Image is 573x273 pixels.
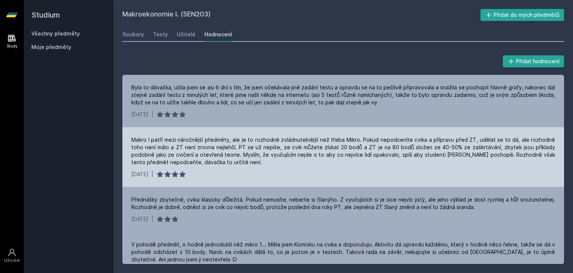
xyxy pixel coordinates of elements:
[131,84,555,106] div: Byla to dávačka, učila jsem se asi 6 dní s tím, že jsem očekávala jiné zadání testu a opravdu se ...
[7,43,18,49] div: Study
[1,244,22,267] a: Uživatel
[1,30,22,53] a: Study
[503,55,564,67] button: Přidat hodnocení
[31,43,71,51] span: Moje předměty
[122,31,144,38] div: Soubory
[131,171,148,178] div: [DATE]
[153,31,168,38] div: Testy
[131,136,555,166] div: Makro I patří mezi náročnější předměty, ale je to rozhodně zvládnutelnější než třeba Mikro. Pokud...
[480,9,564,21] button: Přidat do mých předmětů
[131,241,555,263] div: V pohodě předmět, o hodně jednodušší něž mikro 1... Měla jsem Komrsku na cvika a doporučuju. Akti...
[122,9,480,21] h2: Makroekonomie I. (5EN203)
[204,31,232,38] div: Hodnocení
[153,27,168,42] a: Testy
[131,215,148,223] div: [DATE]
[151,215,153,223] div: |
[177,31,195,38] div: Učitelé
[131,111,148,118] div: [DATE]
[151,171,153,178] div: |
[151,111,153,118] div: |
[4,258,20,263] div: Uživatel
[204,27,232,42] a: Hodnocení
[31,30,80,37] a: Všechny předměty
[122,27,144,42] a: Soubory
[177,27,195,42] a: Učitelé
[131,196,555,211] div: Přednášky zbytečné, cvika klasicky důležitá. Pokud nemusíte, neberte si Slanýho. Z vyučujících si...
